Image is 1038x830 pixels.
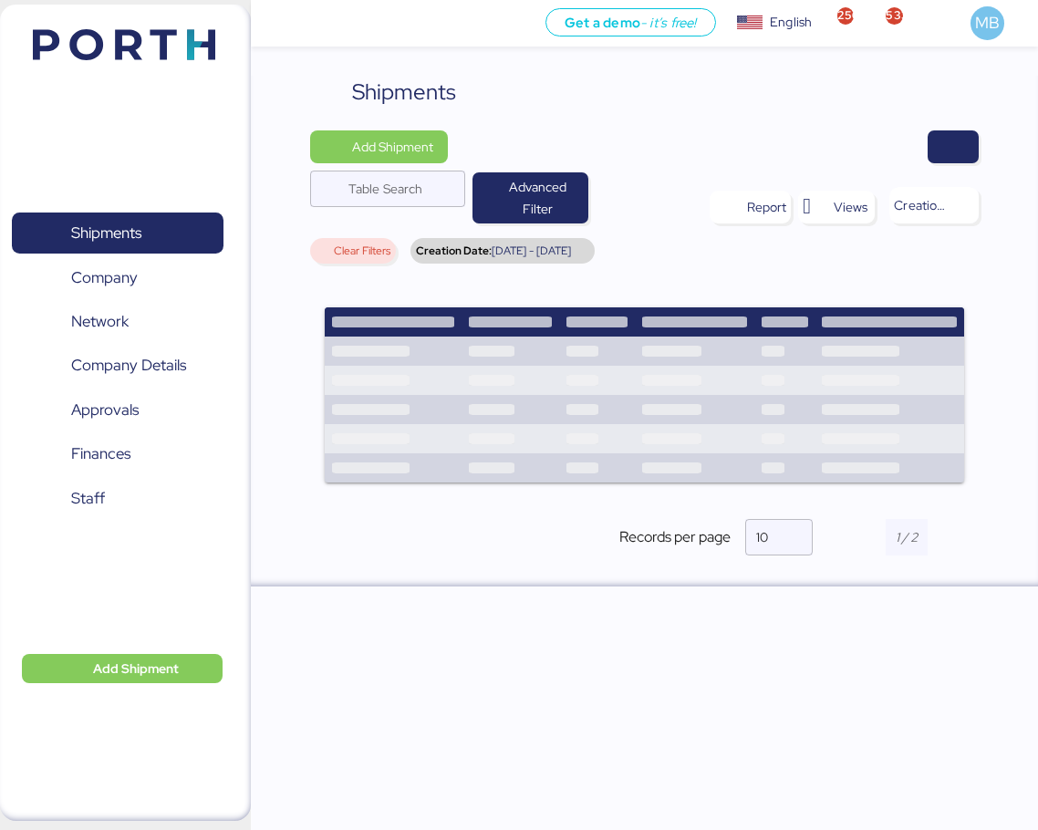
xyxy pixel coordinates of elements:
button: Advanced Filter [472,172,588,223]
input: 1 / 2 [886,519,929,555]
a: Company [12,256,223,298]
span: Company Details [71,352,186,379]
span: [DATE] - [DATE] [492,245,571,256]
a: Staff [12,478,223,520]
a: Network [12,301,223,343]
span: MB [975,11,1000,35]
div: Report [747,196,786,218]
span: Company [71,265,138,291]
button: Add Shipment [22,654,223,683]
span: Views [834,196,867,218]
span: Clear Filters [334,245,390,256]
button: Menu [262,8,293,39]
span: Creation Date: [416,245,492,256]
a: Shipments [12,213,223,254]
span: Approvals [71,397,139,423]
span: Finances [71,441,130,467]
button: Views [798,191,875,223]
button: Add Shipment [310,130,448,163]
span: Staff [71,485,105,512]
div: Shipments [352,76,456,109]
a: Finances [12,433,223,475]
span: Records per page [619,526,731,548]
input: Table Search [348,171,454,207]
div: English [770,13,812,32]
a: Approvals [12,389,223,431]
span: Add Shipment [93,658,179,680]
span: 10 [756,529,768,545]
span: Network [71,308,129,335]
button: Report [710,191,791,223]
span: Shipments [71,220,141,246]
span: Advanced Filter [494,176,581,220]
a: Company Details [12,345,223,387]
span: Add Shipment [352,136,433,158]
